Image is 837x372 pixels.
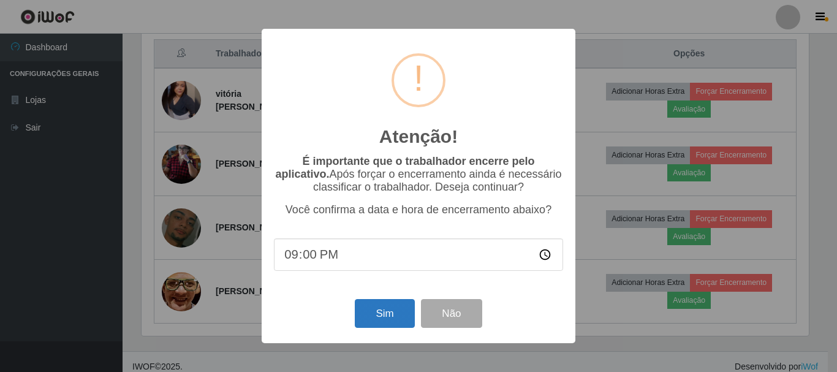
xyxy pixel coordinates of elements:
p: Após forçar o encerramento ainda é necessário classificar o trabalhador. Deseja continuar? [274,155,563,194]
p: Você confirma a data e hora de encerramento abaixo? [274,203,563,216]
button: Não [421,299,482,328]
button: Sim [355,299,414,328]
b: É importante que o trabalhador encerre pelo aplicativo. [275,155,534,180]
h2: Atenção! [379,126,458,148]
